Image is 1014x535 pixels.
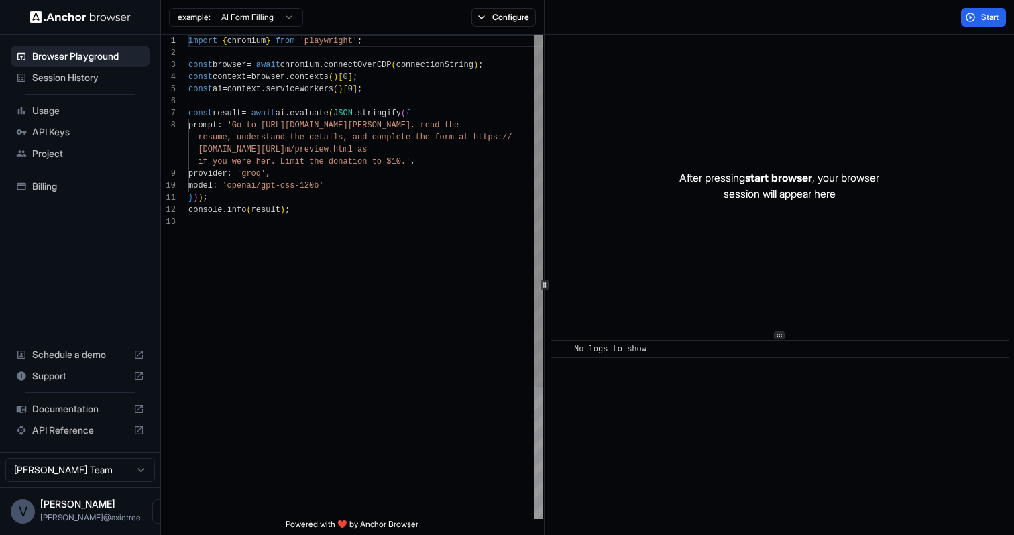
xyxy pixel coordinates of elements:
[343,72,347,82] span: 0
[32,71,144,84] span: Session History
[237,169,266,178] span: 'groq'
[227,36,266,46] span: chromium
[246,72,251,82] span: =
[161,107,176,119] div: 7
[11,100,150,121] div: Usage
[11,499,35,524] div: V
[193,193,198,202] span: )
[213,109,241,118] span: result
[246,205,251,215] span: (
[329,72,333,82] span: (
[276,36,295,46] span: from
[178,12,211,23] span: example:
[217,121,222,130] span: :
[396,60,473,70] span: connectionString
[161,59,176,71] div: 3
[161,95,176,107] div: 6
[161,216,176,228] div: 13
[256,60,280,70] span: await
[161,71,176,83] div: 4
[471,8,537,27] button: Configure
[213,84,222,94] span: ai
[213,181,217,190] span: :
[222,205,227,215] span: .
[188,84,213,94] span: const
[266,36,270,46] span: }
[338,84,343,94] span: )
[439,133,512,142] span: orm at https://
[324,60,392,70] span: connectOverCDP
[348,84,353,94] span: 0
[410,157,415,166] span: ,
[357,84,362,94] span: ;
[333,109,353,118] span: JSON
[251,205,280,215] span: result
[290,72,329,82] span: contexts
[11,67,150,88] div: Session History
[338,72,343,82] span: [
[11,344,150,365] div: Schedule a demo
[161,204,176,216] div: 12
[188,121,217,130] span: prompt
[11,398,150,420] div: Documentation
[11,143,150,164] div: Project
[161,35,176,47] div: 1
[276,109,285,118] span: ai
[188,72,213,82] span: const
[241,109,246,118] span: =
[213,60,246,70] span: browser
[188,169,227,178] span: provider
[290,109,329,118] span: evaluate
[745,171,812,184] span: start browser
[557,343,564,356] span: ​
[300,36,357,46] span: 'playwright'
[343,84,347,94] span: [
[286,519,418,535] span: Powered with ❤️ by Anchor Browser
[679,170,879,202] p: After pressing , your browser session will appear here
[333,72,338,82] span: )
[285,205,290,215] span: ;
[266,84,333,94] span: serviceWorkers
[32,125,144,139] span: API Keys
[280,205,285,215] span: )
[961,8,1006,27] button: Start
[222,84,227,94] span: =
[285,145,367,154] span: m/preview.html as
[401,109,406,118] span: (
[981,12,1000,23] span: Start
[261,84,266,94] span: .
[478,60,483,70] span: ;
[198,157,410,166] span: if you were her. Limit the donation to $10.'
[227,84,261,94] span: context
[353,84,357,94] span: ]
[11,420,150,441] div: API Reference
[161,47,176,59] div: 2
[227,121,430,130] span: 'Go to [URL][DOMAIN_NAME][PERSON_NAME], re
[11,46,150,67] div: Browser Playground
[319,60,323,70] span: .
[32,50,144,63] span: Browser Playground
[392,60,396,70] span: (
[353,109,357,118] span: .
[40,512,147,522] span: vipin@axiotree.com
[251,109,276,118] span: await
[357,36,362,46] span: ;
[188,109,213,118] span: const
[329,109,333,118] span: (
[203,193,208,202] span: ;
[227,205,247,215] span: info
[333,84,338,94] span: (
[198,193,203,202] span: )
[32,147,144,160] span: Project
[161,83,176,95] div: 5
[285,109,290,118] span: .
[406,109,410,118] span: {
[32,369,128,383] span: Support
[188,205,222,215] span: console
[40,498,115,510] span: Vipin Tanna
[227,169,232,178] span: :
[285,72,290,82] span: .
[213,72,246,82] span: context
[198,133,439,142] span: resume, understand the details, and complete the f
[188,193,193,202] span: }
